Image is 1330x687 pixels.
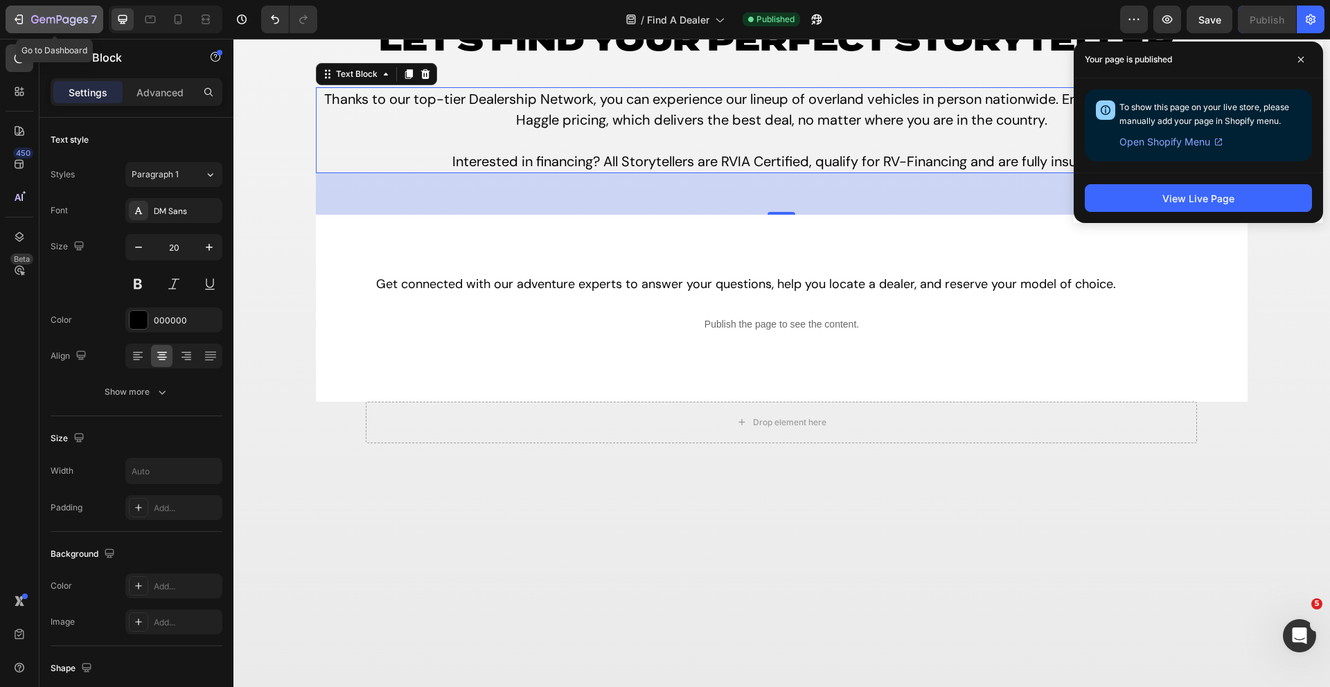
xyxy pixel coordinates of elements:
span: Find A Dealer [647,12,709,27]
div: Size [51,238,87,256]
div: Font [51,204,68,217]
div: Add... [154,502,219,515]
div: Add... [154,580,219,593]
p: Text Block [67,49,185,66]
div: Rich Text Editor. Editing area: main [82,48,1015,134]
div: Text Block [100,29,147,42]
div: Background [51,545,118,564]
div: Color [51,314,72,326]
iframe: Intercom live chat [1283,619,1316,652]
button: View Live Page [1085,184,1312,212]
button: Publish [1238,6,1296,33]
span: Paragraph 1 [132,168,179,181]
div: Styles [51,168,75,181]
div: Align [51,347,89,366]
div: Show more [105,385,169,399]
span: Open Shopify Menu [1119,134,1210,150]
div: Shape [51,659,95,678]
p: Thanks to our top-tier Dealership Network, you can experience our lineup of overland vehicles in ... [84,50,1013,133]
span: 5 [1311,598,1322,609]
span: Save [1198,14,1221,26]
span: Published [756,13,795,26]
div: Drop element here [520,378,593,389]
div: Beta [10,253,33,265]
div: Publish [1250,12,1284,27]
div: Color [51,580,72,592]
p: Your page is published [1085,53,1172,66]
span: / [641,12,644,27]
p: Advanced [136,85,184,100]
button: Paragraph 1 [125,162,222,187]
button: Save [1187,6,1232,33]
p: 7 [91,11,97,28]
div: Add... [154,616,219,629]
div: 450 [13,148,33,159]
div: Image [51,616,75,628]
div: Width [51,465,73,477]
div: Padding [51,501,82,514]
p: Publish the page to see the content. [114,278,984,293]
input: Auto [126,458,222,483]
button: 7 [6,6,103,33]
div: DM Sans [154,205,219,217]
div: Undo/Redo [261,6,317,33]
div: 000000 [154,314,219,327]
button: Show more [51,380,222,404]
p: Settings [69,85,107,100]
div: Text style [51,134,89,146]
div: Size [51,429,87,448]
span: To show this page on your live store, please manually add your page in Shopify menu. [1119,102,1289,126]
p: Get connected with our adventure experts to answer your questions, help you locate a dealer, and ... [143,236,955,255]
div: View Live Page [1162,191,1234,206]
iframe: Design area [233,39,1330,687]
